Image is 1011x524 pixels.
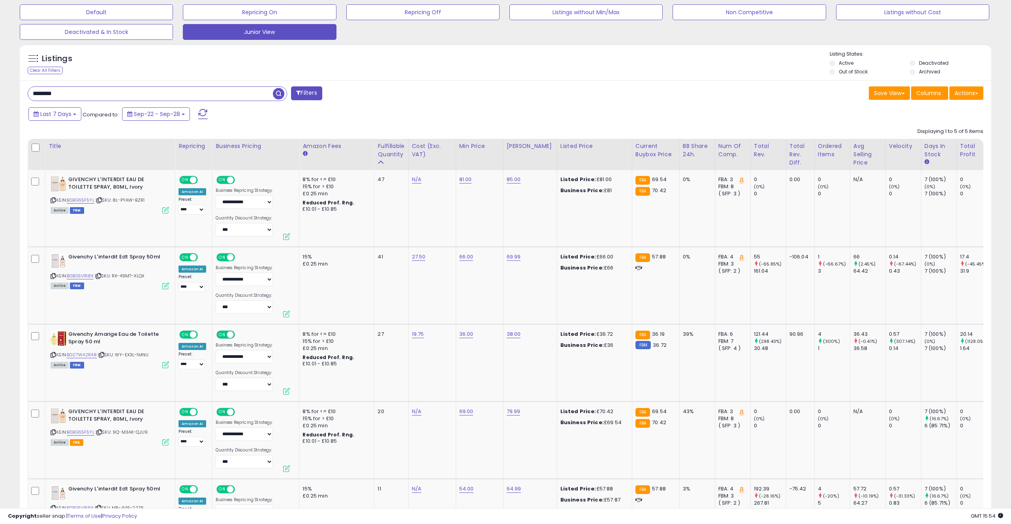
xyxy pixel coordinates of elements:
[949,86,983,100] button: Actions
[303,361,368,367] div: £10.01 - £10.85
[960,253,992,260] div: 17.4
[234,486,246,493] span: OFF
[754,142,783,159] div: Total Rev.
[911,86,948,100] button: Columns
[216,370,273,376] label: Quantity Discount Strategy:
[216,142,296,150] div: Business Pricing
[859,493,879,499] small: (-10.19%)
[818,485,850,492] div: 4
[718,268,744,275] div: ( SFP: 2 )
[216,497,273,503] label: Business Repricing Strategy:
[925,176,957,183] div: 7 (100%)
[51,485,66,500] img: 31Y9UfGPoQL._SL40_.jpg
[51,408,66,424] img: 41e8XqXa8KL._SL40_.jpg
[218,254,227,261] span: ON
[916,89,941,97] span: Columns
[560,331,626,338] div: £36.72
[51,331,169,367] div: ASIN:
[635,187,650,196] small: FBA
[718,500,744,507] div: ( SFP: 2 )
[303,345,368,352] div: £0.25 min
[102,512,137,520] a: Privacy Policy
[754,268,786,275] div: 161.04
[635,408,650,417] small: FBA
[51,253,169,288] div: ASIN:
[20,4,173,20] button: Default
[412,330,424,338] a: 19.75
[930,415,949,422] small: (16.67%)
[894,261,916,267] small: (-67.44%)
[818,176,850,183] div: 0
[560,496,626,503] div: £57.87
[789,331,808,338] div: 90.96
[635,341,651,349] small: FBM
[718,422,744,429] div: ( SFP: 3 )
[635,331,650,339] small: FBA
[560,408,626,415] div: £70.42
[836,4,989,20] button: Listings without Cost
[68,176,164,193] b: GIVENCHY L'INTERDIT EAU DE TOILETTE SPRAY, 80ML, Ivory
[759,493,780,499] small: (-28.16%)
[67,273,94,279] a: B0BG5V1R8K
[216,293,273,298] label: Quantity Discount Strategy:
[960,176,992,183] div: 0
[70,207,84,214] span: FBM
[122,107,190,121] button: Sep-22 - Sep-28
[683,176,709,183] div: 0%
[853,500,885,507] div: 64.27
[925,331,957,338] div: 7 (100%)
[459,142,500,150] div: Min Price
[49,142,172,150] div: Title
[28,67,63,74] div: Clear All Filters
[925,408,957,415] div: 7 (100%)
[718,142,747,159] div: Num of Comp.
[507,408,521,415] a: 79.99
[853,176,879,183] div: N/A
[718,331,744,338] div: FBA: 6
[789,142,811,167] div: Total Rev. Diff.
[179,498,206,505] div: Amazon AI
[216,215,273,221] label: Quantity Discount Strategy:
[683,331,709,338] div: 39%
[652,253,666,260] span: 57.88
[40,110,71,118] span: Last 7 Days
[718,190,744,197] div: ( SFP: 3 )
[560,485,596,492] b: Listed Price:
[378,485,402,492] div: 11
[70,362,84,369] span: FBM
[889,415,900,422] small: (0%)
[635,419,650,428] small: FBA
[51,207,69,214] span: All listings currently available for purchase on Amazon
[179,274,206,292] div: Preset:
[459,253,474,261] a: 66.00
[789,408,808,415] div: 0.00
[754,415,765,422] small: (0%)
[960,142,989,159] div: Total Profit
[960,422,992,429] div: 0
[560,485,626,492] div: £57.88
[218,331,227,338] span: ON
[925,190,957,197] div: 7 (100%)
[67,197,94,204] a: B0BG65F5YL
[652,408,667,415] span: 69.54
[759,261,782,267] small: (-65.85%)
[179,343,206,350] div: Amazon AI
[560,496,604,503] b: Business Price:
[683,485,709,492] div: 3%
[98,352,148,358] span: | SKU: WY-EX3L-1MNU
[889,142,918,150] div: Velocity
[960,331,992,338] div: 20.14
[818,415,829,422] small: (0%)
[823,338,840,344] small: (300%)
[560,176,626,183] div: £81.00
[303,492,368,500] div: £0.25 min
[303,422,368,429] div: £0.25 min
[507,176,521,183] a: 85.00
[560,253,596,260] b: Listed Price:
[197,486,209,493] span: OFF
[889,253,921,260] div: 0.14
[560,142,629,150] div: Listed Price
[960,190,992,197] div: 0
[51,439,69,446] span: All listings currently available for purchase on Amazon
[925,142,953,159] div: Days In Stock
